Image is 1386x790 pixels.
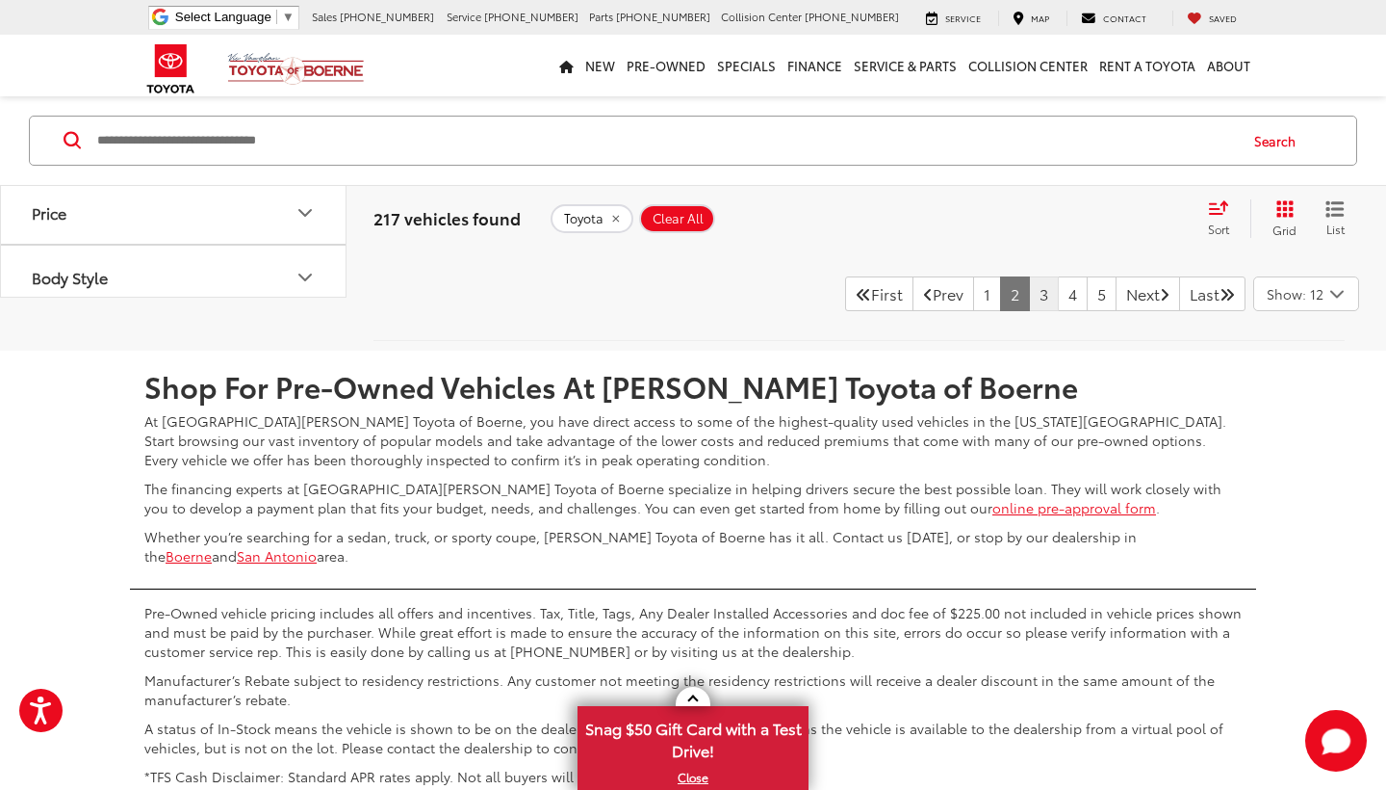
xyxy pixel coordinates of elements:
[447,9,481,24] span: Service
[579,35,621,96] a: New
[1058,276,1088,311] a: 4
[144,767,1242,786] p: *TFS Cash Disclaimer: Standard APR rates apply. Not all buyers will qualify. Must finance through...
[294,200,317,224] div: Price
[1,181,347,244] button: PricePrice
[484,9,578,24] span: [PHONE_NUMBER]
[166,546,212,566] a: Boerne
[144,370,1242,402] h2: Shop For Pre-Owned Vehicles At [PERSON_NAME] Toyota of Boerne
[621,35,711,96] a: Pre-Owned
[1093,35,1201,96] a: Rent a Toyota
[1311,199,1359,238] button: List View
[564,211,603,226] span: Toyota
[1325,221,1345,237] span: List
[294,265,317,288] div: Body Style
[639,204,715,233] button: Clear All
[1,246,347,308] button: Body StyleBody Style
[1253,276,1359,311] button: Select number of vehicles per page
[1208,221,1229,237] span: Sort
[175,10,271,24] span: Select Language
[1267,284,1323,303] span: Show: 12
[848,35,962,96] a: Service & Parts: Opens in a new tab
[856,286,871,302] i: First Page
[1172,11,1251,26] a: My Saved Vehicles
[237,546,317,566] a: San Antonio
[912,276,974,311] a: Previous PagePrev
[1198,199,1250,238] button: Select sort value
[653,211,704,226] span: Clear All
[373,206,521,229] span: 217 vehicles found
[711,35,782,96] a: Specials
[1209,12,1237,24] span: Saved
[992,498,1156,517] a: online pre-approval form
[144,603,1242,661] p: Pre-Owned vehicle pricing includes all offers and incentives. Tax, Title, Tags, Any Dealer Instal...
[312,9,337,24] span: Sales
[144,479,1242,517] p: The financing experts at [GEOGRAPHIC_DATA][PERSON_NAME] Toyota of Boerne specialize in helping dr...
[1066,11,1161,26] a: Contact
[144,411,1242,469] p: At [GEOGRAPHIC_DATA][PERSON_NAME] Toyota of Boerne, you have direct access to some of the highest...
[135,38,207,100] img: Toyota
[1236,117,1323,165] button: Search
[589,9,613,24] span: Parts
[144,671,1242,709] p: Manufacturer’s Rebate subject to residency restrictions. Any customer not meeting the residency r...
[1029,276,1059,311] a: 3
[973,276,1001,311] a: 1
[782,35,848,96] a: Finance
[276,10,277,24] span: ​
[1000,276,1030,311] a: 2
[1179,276,1245,311] a: LastLast Page
[805,9,899,24] span: [PHONE_NUMBER]
[32,203,66,222] div: Price
[1087,276,1116,311] a: 5
[1250,199,1311,238] button: Grid View
[175,10,295,24] a: Select Language​
[1031,12,1049,24] span: Map
[1201,35,1256,96] a: About
[95,118,1236,164] input: Search by Make, Model, or Keyword
[923,286,933,302] i: Previous Page
[1305,710,1367,772] svg: Start Chat
[1103,12,1146,24] span: Contact
[551,204,633,233] button: remove Toyota
[340,9,434,24] span: [PHONE_NUMBER]
[845,276,913,311] a: First PageFirst
[721,9,802,24] span: Collision Center
[1272,222,1296,238] span: Grid
[1219,286,1235,302] i: Last Page
[962,35,1093,96] a: Collision Center
[911,11,995,26] a: Service
[616,9,710,24] span: [PHONE_NUMBER]
[579,708,807,767] span: Snag $50 Gift Card with a Test Drive!
[1305,710,1367,772] button: Toggle Chat Window
[282,10,295,24] span: ▼
[32,268,108,286] div: Body Style
[227,52,365,86] img: Vic Vaughan Toyota of Boerne
[144,527,1242,566] p: Whether you’re searching for a sedan, truck, or sporty coupe, [PERSON_NAME] Toyota of Boerne has ...
[945,12,981,24] span: Service
[553,35,579,96] a: Home
[1116,276,1180,311] a: NextNext Page
[144,719,1242,757] p: A status of In-Stock means the vehicle is shown to be on the dealership lot. A status of Availabl...
[1160,286,1169,302] i: Next Page
[998,11,1064,26] a: Map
